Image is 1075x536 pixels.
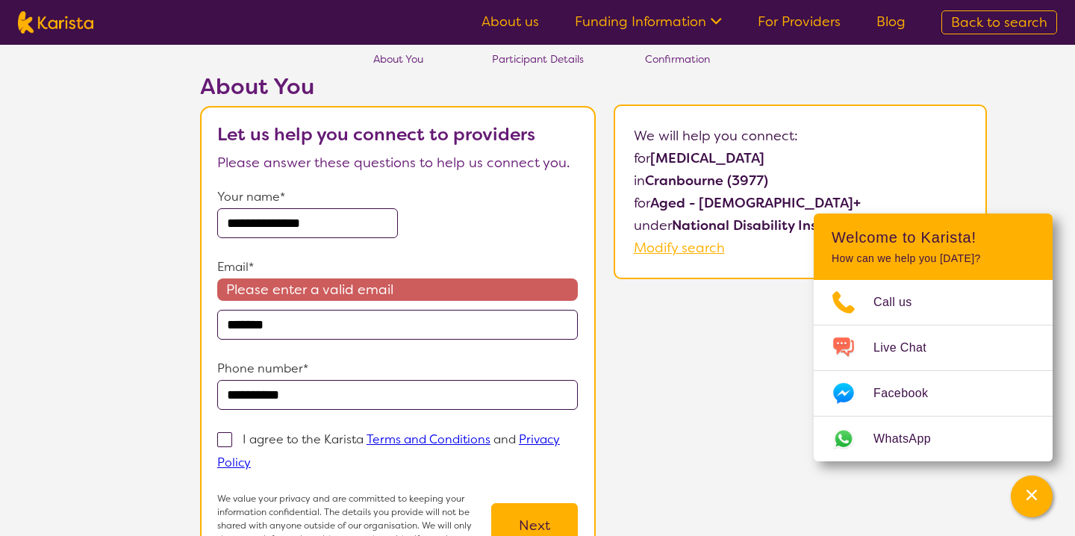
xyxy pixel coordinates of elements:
p: Your name* [217,186,579,208]
p: Please answer these questions to help us connect you. [217,152,579,174]
span: Participant Details [492,52,584,66]
b: Let us help you connect to providers [217,122,535,146]
span: Live Chat [873,337,944,359]
p: I agree to the Karista and [217,431,560,470]
ul: Choose channel [814,280,1053,461]
span: Back to search [951,13,1047,31]
b: Cranbourne (3977) [645,172,768,190]
b: National Disability Insurance Scheme (NDIS) [672,216,965,234]
h2: Welcome to Karista! [832,228,1035,246]
b: Aged - [DEMOGRAPHIC_DATA]+ [650,194,861,212]
img: Karista logo [18,11,93,34]
a: Funding Information [575,13,722,31]
span: Please enter a valid email [217,278,579,301]
span: Facebook [873,382,946,405]
p: under . [634,214,967,237]
a: For Providers [758,13,841,31]
p: in [634,169,967,192]
a: Blog [876,13,906,31]
p: Phone number* [217,358,579,380]
div: Channel Menu [814,214,1053,461]
a: Terms and Conditions [367,431,490,447]
span: Call us [873,291,930,314]
span: Confirmation [645,52,710,66]
p: Email* [217,256,579,278]
p: We will help you connect: [634,125,967,147]
button: Channel Menu [1011,476,1053,517]
p: for [634,147,967,169]
a: Privacy Policy [217,431,560,470]
a: Modify search [634,239,725,257]
p: for [634,192,967,214]
a: About us [482,13,539,31]
span: WhatsApp [873,428,949,450]
span: About You [373,52,423,66]
a: Back to search [941,10,1057,34]
h2: About You [200,73,596,100]
p: How can we help you [DATE]? [832,252,1035,265]
b: [MEDICAL_DATA] [650,149,764,167]
a: Web link opens in a new tab. [814,417,1053,461]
